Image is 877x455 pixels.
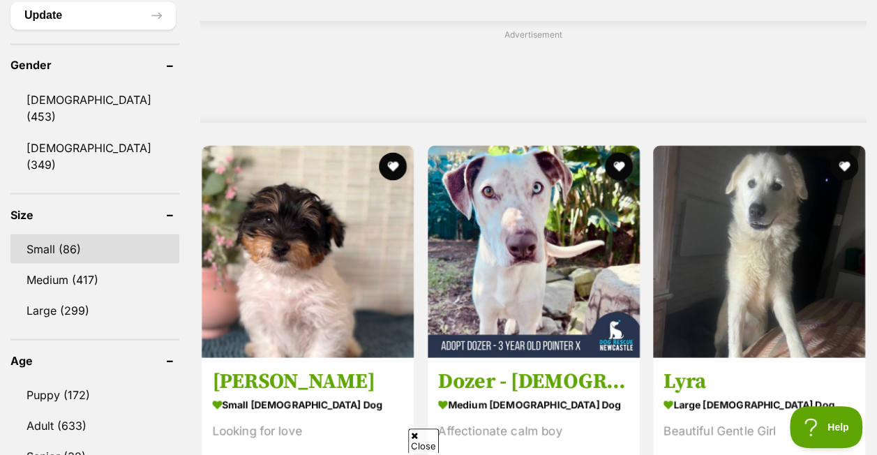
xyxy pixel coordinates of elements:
[10,1,176,29] button: Update
[438,421,629,440] div: Affectionate calm boy
[653,145,865,357] img: Lyra - Maremma Sheepdog
[438,394,629,414] strong: medium [DEMOGRAPHIC_DATA] Dog
[438,367,629,394] h3: Dozer - [DEMOGRAPHIC_DATA] Pointer X
[212,421,403,440] div: Looking for love
[664,367,855,394] h3: Lyra
[10,234,179,263] a: Small (86)
[10,354,179,366] header: Age
[200,21,867,123] div: Advertisement
[380,152,407,180] button: favourite
[10,295,179,325] a: Large (299)
[212,367,403,394] h3: [PERSON_NAME]
[408,428,439,453] span: Close
[10,85,179,131] a: [DEMOGRAPHIC_DATA] (453)
[202,145,414,357] img: Freddie - Maltese x Poodle x Fox Terrier Dog
[10,133,179,179] a: [DEMOGRAPHIC_DATA] (349)
[790,406,863,448] iframe: Help Scout Beacon - Open
[428,145,640,357] img: Dozer - 3 Year Old Pointer X - Pointer Dog
[664,421,855,440] div: Beautiful Gentle Girl
[664,394,855,414] strong: large [DEMOGRAPHIC_DATA] Dog
[605,152,633,180] button: favourite
[10,264,179,294] a: Medium (417)
[10,59,179,71] header: Gender
[10,410,179,440] a: Adult (633)
[212,394,403,414] strong: small [DEMOGRAPHIC_DATA] Dog
[830,152,858,180] button: favourite
[10,380,179,409] a: Puppy (172)
[10,208,179,221] header: Size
